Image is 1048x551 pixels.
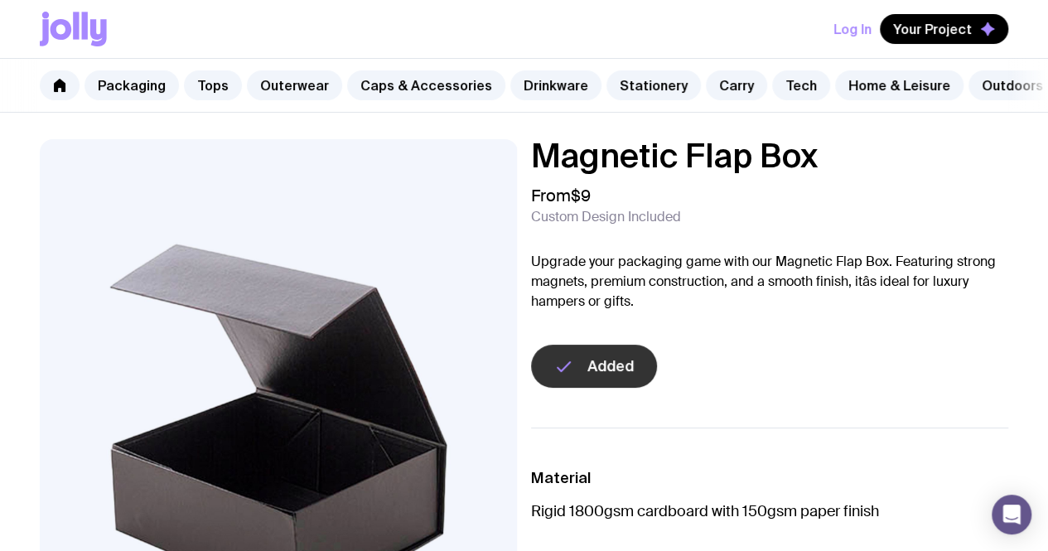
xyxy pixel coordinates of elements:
h1: Magnetic Flap Box [531,139,1009,172]
div: Open Intercom Messenger [992,495,1031,534]
a: Drinkware [510,70,601,100]
a: Caps & Accessories [347,70,505,100]
a: Outerwear [247,70,342,100]
a: Tech [772,70,830,100]
span: Custom Design Included [531,209,681,225]
h3: Material [531,468,1009,488]
button: Your Project [880,14,1008,44]
a: Packaging [85,70,179,100]
span: From [531,186,591,205]
a: Tops [184,70,242,100]
span: Your Project [893,21,972,37]
button: Log In [833,14,872,44]
a: Carry [706,70,767,100]
a: Home & Leisure [835,70,963,100]
p: Rigid 1800gsm cardboard with 150gsm paper finish [531,501,1009,521]
p: Upgrade your packaging game with our Magnetic Flap Box. Featuring strong magnets, premium constru... [531,252,1009,312]
span: Added [587,356,634,376]
span: $9 [571,185,591,206]
button: Added [531,345,657,388]
a: Stationery [606,70,701,100]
